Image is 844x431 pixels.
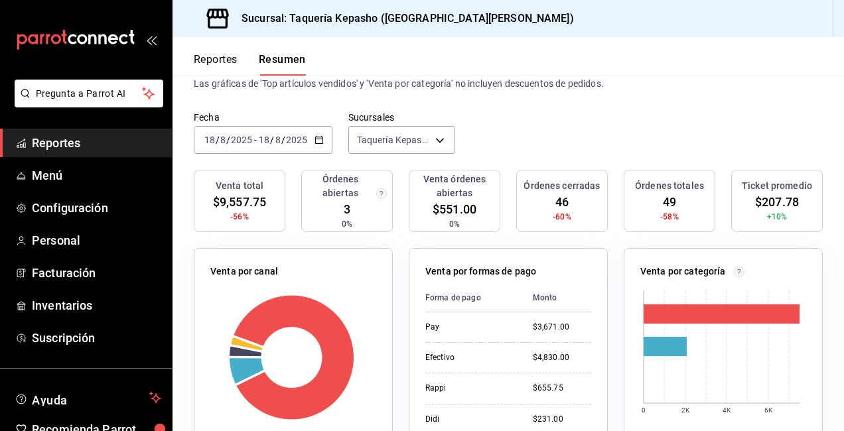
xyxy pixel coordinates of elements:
span: Pregunta a Parrot AI [36,87,143,101]
span: Suscripción [32,329,161,347]
div: $655.75 [533,383,591,394]
button: open_drawer_menu [146,34,157,45]
text: 6K [764,406,773,414]
text: 2K [681,406,690,414]
div: $231.00 [533,414,591,425]
h3: Órdenes totales [635,179,704,193]
span: Configuración [32,199,161,217]
div: Pay [425,322,512,333]
span: -60% [553,211,571,223]
p: Venta por categoría [640,265,726,278]
span: +10% [767,211,788,223]
th: Monto [522,284,591,312]
span: Menú [32,166,161,184]
span: -56% [230,211,249,223]
a: Pregunta a Parrot AI [9,96,163,110]
input: ---- [230,135,253,145]
input: ---- [285,135,308,145]
span: $551.00 [433,200,476,218]
span: Reportes [32,134,161,152]
span: $207.78 [755,193,799,211]
span: $9,557.75 [213,193,266,211]
span: Taquería Kepasho (Las [PERSON_NAME]) [357,133,431,147]
input: -- [220,135,226,145]
text: 0 [642,406,646,414]
div: $3,671.00 [533,322,591,333]
span: / [270,135,274,145]
h3: Órdenes abiertas [307,172,374,200]
span: / [226,135,230,145]
div: navigation tabs [194,53,306,76]
div: $4,830.00 [533,352,591,363]
p: Venta por canal [210,265,278,278]
span: 0% [449,218,460,230]
span: 49 [663,193,676,211]
span: - [254,135,257,145]
span: Personal [32,231,161,249]
button: Resumen [259,53,306,76]
span: / [281,135,285,145]
h3: Órdenes cerradas [524,179,600,193]
h3: Sucursal: Taquería Kepasho ([GEOGRAPHIC_DATA][PERSON_NAME]) [231,11,574,27]
label: Sucursales [348,113,455,122]
h3: Venta órdenes abiertas [415,172,494,200]
h3: Venta total [216,179,263,193]
h3: Ticket promedio [742,179,812,193]
span: 46 [555,193,569,211]
span: 3 [344,200,350,218]
input: -- [258,135,270,145]
label: Fecha [194,113,332,122]
span: 0% [342,218,352,230]
span: Ayuda [32,390,144,406]
span: Inventarios [32,296,161,314]
input: -- [275,135,281,145]
text: 4K [723,406,731,414]
p: Venta por formas de pago [425,265,536,278]
span: / [216,135,220,145]
button: Reportes [194,53,238,76]
span: -58% [660,211,679,223]
span: Facturación [32,264,161,282]
input: -- [204,135,216,145]
div: Didi [425,414,512,425]
div: Efectivo [425,352,512,363]
button: Pregunta a Parrot AI [15,80,163,107]
th: Forma de pago [425,284,522,312]
div: Rappi [425,383,512,394]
